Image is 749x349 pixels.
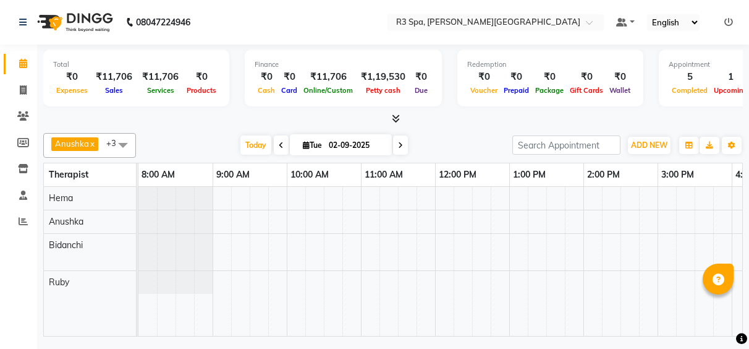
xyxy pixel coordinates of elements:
div: ₹0 [501,70,532,84]
span: Voucher [467,86,501,95]
div: ₹0 [278,70,300,84]
span: Tue [300,140,325,150]
div: ₹11,706 [91,70,137,84]
span: Anushka [55,139,89,149]
span: ADD NEW [631,140,667,150]
button: ADD NEW [628,137,671,154]
span: Today [240,136,271,155]
div: ₹0 [532,70,567,84]
div: ₹0 [606,70,633,84]
div: Redemption [467,59,633,70]
a: 2:00 PM [584,166,623,184]
span: Gift Cards [567,86,606,95]
div: 5 [669,70,711,84]
span: Therapist [49,169,88,180]
img: logo [32,5,116,40]
div: ₹0 [53,70,91,84]
span: Anushka [49,216,83,227]
div: Total [53,59,219,70]
span: Expenses [53,86,91,95]
input: Search Appointment [512,136,620,155]
div: ₹0 [567,70,606,84]
a: 12:00 PM [436,166,480,184]
div: ₹0 [184,70,219,84]
span: +3 [106,138,125,148]
a: 3:00 PM [658,166,697,184]
span: Package [532,86,567,95]
span: Sales [102,86,126,95]
span: Cash [255,86,278,95]
div: ₹11,706 [137,70,184,84]
a: 10:00 AM [287,166,332,184]
a: 9:00 AM [213,166,253,184]
span: Card [278,86,300,95]
div: ₹0 [255,70,278,84]
span: Wallet [606,86,633,95]
input: 2025-09-02 [325,136,387,155]
span: Prepaid [501,86,532,95]
div: ₹0 [467,70,501,84]
b: 08047224946 [136,5,190,40]
span: Hema [49,192,73,204]
span: Online/Custom [300,86,356,95]
span: Petty cash [363,86,404,95]
a: 11:00 AM [362,166,406,184]
div: ₹11,706 [300,70,356,84]
a: 1:00 PM [510,166,549,184]
span: Products [184,86,219,95]
span: Ruby [49,277,69,288]
div: ₹1,19,530 [356,70,410,84]
a: 8:00 AM [138,166,178,184]
div: ₹0 [410,70,432,84]
span: Services [144,86,177,95]
span: Due [412,86,431,95]
a: x [89,139,95,149]
span: Completed [669,86,711,95]
span: Bidanchi [49,239,83,251]
div: Finance [255,59,432,70]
